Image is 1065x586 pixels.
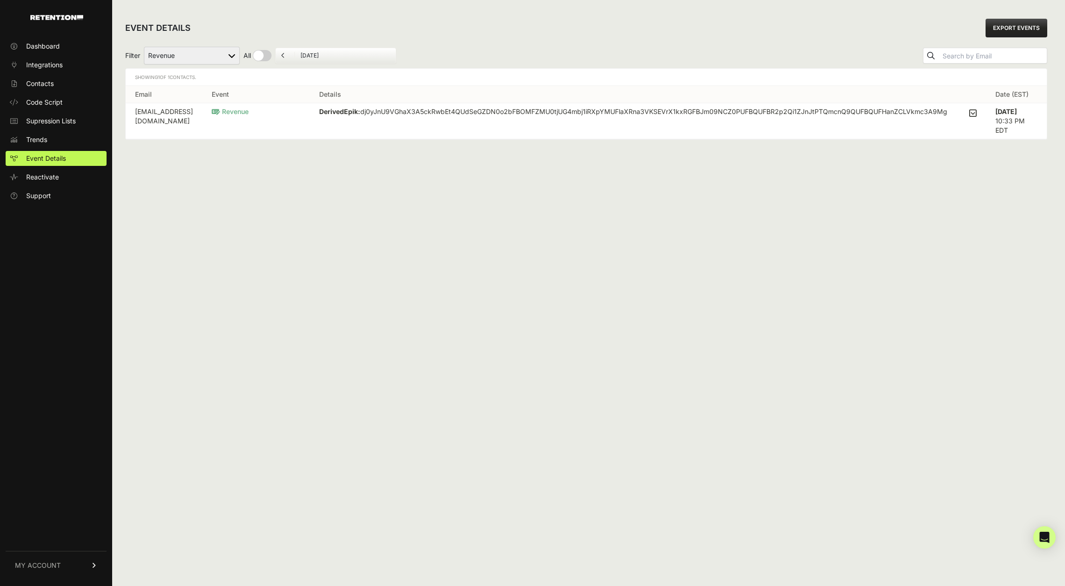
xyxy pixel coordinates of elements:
input: Search by Email [941,50,1047,63]
a: Event Details [6,151,107,166]
img: Retention.com [30,15,83,20]
a: Code Script [6,95,107,110]
td: 10:33 PM EDT [986,103,1047,139]
a: Reactivate [6,170,107,185]
a: Trends [6,132,107,147]
div: Showing of [135,72,196,82]
span: Supression Lists [26,116,76,126]
th: Email [126,86,202,103]
span: 1 [168,74,170,80]
strong: DerivedEpik: [319,107,360,115]
th: Event [202,86,310,103]
span: Reactivate [26,172,59,182]
span: Dashboard [26,42,60,51]
span: Support [26,191,51,200]
p: dj0yJnU9VGhaX3A5ckRwbEt4QUdSeGZDN0o2bFBOMFZMU0tjUG4mbj1iRXpYMUFlaXRna3VKSEVrX1kxRGFBJm09NCZ0PUFBQ... [319,107,947,116]
span: Revenue [212,107,249,115]
span: 1 [158,74,160,80]
span: Integrations [26,60,63,70]
span: Event Details [26,154,66,163]
th: Date (EST) [986,86,1047,103]
span: Contacts. [166,74,196,80]
a: Dashboard [6,39,107,54]
th: Details [310,86,986,103]
a: EXPORT EVENTS [986,19,1047,37]
span: Contacts [26,79,54,88]
a: MY ACCOUNT [6,551,107,579]
h2: EVENT DETAILS [125,21,191,35]
span: Code Script [26,98,63,107]
div: Open Intercom Messenger [1033,526,1056,549]
a: Contacts [6,76,107,91]
strong: [DATE] [995,107,1017,115]
span: Filter [125,51,140,60]
span: MY ACCOUNT [15,561,61,570]
a: Supression Lists [6,114,107,129]
a: Integrations [6,57,107,72]
span: Trends [26,135,47,144]
a: Support [6,188,107,203]
td: [EMAIL_ADDRESS][DOMAIN_NAME] [126,103,202,139]
select: Filter [144,47,240,64]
